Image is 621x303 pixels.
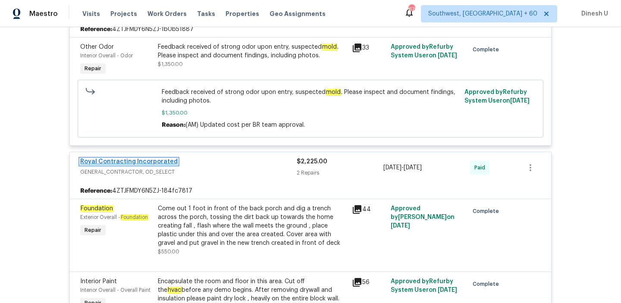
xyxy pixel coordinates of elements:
[270,9,326,18] span: Geo Assignments
[510,98,530,104] span: [DATE]
[391,206,455,229] span: Approved by [PERSON_NAME] on
[473,45,502,54] span: Complete
[322,44,337,50] em: mold
[81,226,105,234] span: Repair
[158,204,347,247] div: Come out 1 foot in front of the back porch and dig a trench across the porch, tossing the dirt ba...
[352,277,386,287] div: 56
[110,9,137,18] span: Projects
[391,223,410,229] span: [DATE]
[81,64,105,73] span: Repair
[352,43,386,53] div: 33
[578,9,608,18] span: Dinesh U
[326,89,341,96] em: mold
[70,183,551,199] div: 4ZTJFMDY6N5ZJ-184fc7817
[352,204,386,215] div: 44
[404,165,422,171] span: [DATE]
[162,122,185,128] span: Reason:
[29,9,58,18] span: Maestro
[473,207,502,216] span: Complete
[391,278,457,293] span: Approved by Refurby System User on
[474,163,489,172] span: Paid
[438,287,457,293] span: [DATE]
[82,9,100,18] span: Visits
[80,287,151,293] span: Interior Overall - Overall Paint
[383,163,422,172] span: -
[158,43,347,60] div: Feedback received of strong odor upon entry, suspected . Please inspect and document findings, in...
[464,89,530,104] span: Approved by Refurby System User on
[70,22,551,37] div: 4ZTJFMDY6N5ZJ-1b0b51887
[162,88,460,105] span: Feedback received of strong odor upon entry, suspected . Please inspect and document findings, in...
[120,214,148,220] em: Foundation
[438,53,457,59] span: [DATE]
[80,187,112,195] b: Reference:
[147,9,187,18] span: Work Orders
[297,159,327,165] span: $2,225.00
[80,215,148,220] span: Exterior Overall -
[80,205,113,212] em: Foundation
[197,11,215,17] span: Tasks
[428,9,537,18] span: Southwest, [GEOGRAPHIC_DATA] + 60
[80,159,178,165] a: Royal Contracting Incorporated
[226,9,259,18] span: Properties
[162,109,460,117] span: $1,350.00
[297,169,383,177] div: 2 Repairs
[80,168,297,176] span: GENERAL_CONTRACTOR, OD_SELECT
[473,280,502,288] span: Complete
[185,122,305,128] span: (AM) Updated cost per BR team approval.
[391,44,457,59] span: Approved by Refurby System User on
[80,44,114,50] span: Other Odor
[408,5,414,14] div: 679
[383,165,401,171] span: [DATE]
[80,53,133,58] span: Interior Overall - Odor
[80,25,112,34] b: Reference:
[158,249,179,254] span: $550.00
[80,278,117,284] span: Interior Paint
[167,287,182,294] em: hvac
[158,62,183,67] span: $1,350.00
